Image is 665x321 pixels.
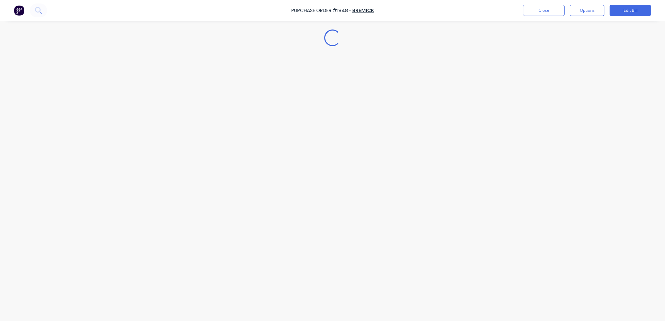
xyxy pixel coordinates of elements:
button: Options [570,5,604,16]
div: Purchase Order #1848 - [291,7,352,14]
button: Edit Bill [610,5,651,16]
button: Close [523,5,565,16]
a: BREMICK [352,7,374,14]
img: Factory [14,5,24,16]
